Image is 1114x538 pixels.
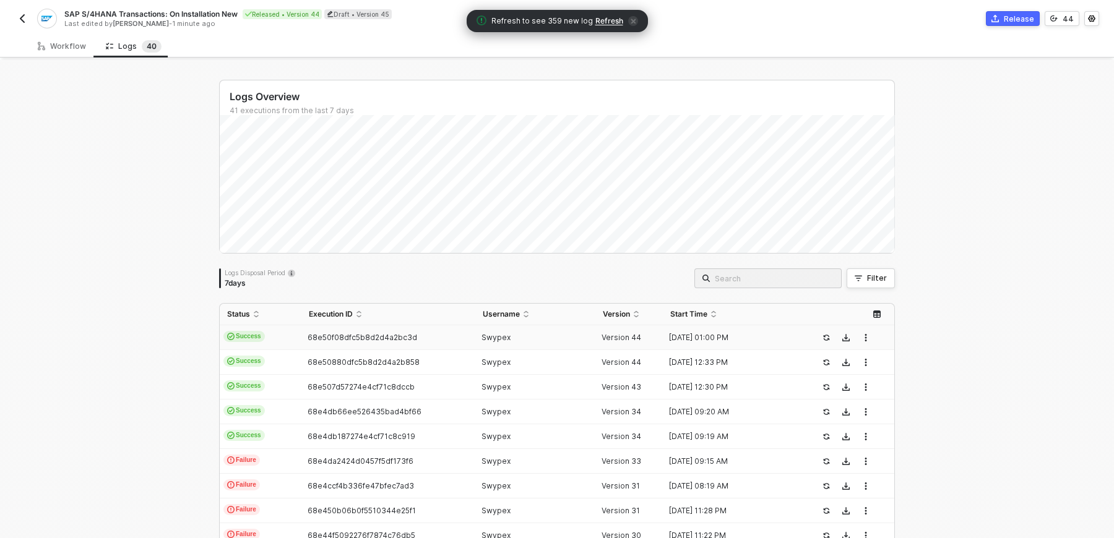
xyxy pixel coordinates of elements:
button: Release [986,11,1040,26]
img: back [17,14,27,23]
span: icon-success-page [823,359,830,366]
div: [DATE] 09:20 AM [663,407,798,417]
span: Success [223,380,265,391]
span: icon-commerce [991,15,999,22]
span: icon-success-page [823,482,830,490]
span: Start Time [670,309,707,319]
span: icon-exclamation [227,456,235,464]
span: Swypex [481,506,511,515]
span: Swypex [481,382,511,391]
span: icon-download [842,507,850,515]
span: icon-download [842,334,850,341]
div: Filter [867,273,887,283]
span: icon-exclamation [227,506,235,513]
span: Version 43 [602,382,641,391]
span: icon-cards [227,382,235,390]
span: 68e4ccf4b336fe47bfec7ad3 [308,481,414,490]
span: Version 44 [602,333,641,342]
span: icon-cards [227,407,235,414]
img: integration-icon [41,13,52,24]
span: 68e507d57274e4cf71c8dccb [308,382,415,391]
span: icon-download [842,408,850,416]
span: icon-download [842,458,850,465]
span: Swypex [481,432,511,441]
div: Released • Version 44 [243,9,322,19]
span: icon-table [873,310,881,318]
span: Refresh to see 359 new log [491,15,593,27]
div: Draft • Version 45 [324,9,392,19]
span: icon-versioning [1050,15,1058,22]
span: Success [223,331,265,342]
th: Status [220,304,301,325]
span: icon-settings [1088,15,1095,22]
th: Version [595,304,663,325]
span: icon-success-page [823,408,830,416]
span: 68e50880dfc5b8d2d4a2b858 [308,357,420,367]
div: 41 executions from the last 7 days [230,106,894,116]
span: Username [483,309,520,319]
span: 4 [147,41,152,51]
span: icon-close [628,16,638,26]
span: SAP S/4HANA Transactions: On Installation New [64,9,238,19]
span: icon-success-page [823,334,830,341]
th: Start Time [663,304,808,325]
button: Filter [847,268,895,288]
span: 68e50f08dfc5b8d2d4a2bc3d [308,333,417,342]
span: Failure [223,455,260,466]
span: 68e4db66ee526435bad4bf66 [308,407,421,416]
span: icon-success-page [823,458,830,465]
span: Version 31 [602,481,640,490]
div: Logs [106,40,162,53]
span: Version [603,309,630,319]
div: [DATE] 11:28 PM [663,506,798,516]
th: Execution ID [301,304,475,325]
div: Release [1004,14,1034,24]
button: 44 [1045,11,1079,26]
span: Version 44 [602,357,641,367]
span: 68e4da2424d0457f5df173f6 [308,456,413,466]
span: 68e450b06b0f5510344e25f1 [308,506,416,515]
span: icon-success-page [823,507,830,515]
div: [DATE] 09:19 AM [663,432,798,442]
span: icon-cards [227,432,235,439]
span: Swypex [481,407,511,416]
div: Logs Overview [230,90,894,103]
span: Success [223,430,265,441]
span: icon-download [842,482,850,490]
div: [DATE] 12:33 PM [663,357,798,367]
div: [DATE] 12:30 PM [663,382,798,392]
span: Swypex [481,357,511,367]
span: Version 34 [602,432,641,441]
span: icon-success-page [823,433,830,440]
span: icon-download [842,433,850,440]
span: icon-cards [227,333,235,340]
div: 44 [1063,14,1074,24]
th: Username [475,304,596,325]
span: icon-cards [227,357,235,365]
div: [DATE] 08:19 AM [663,481,798,491]
span: icon-download [842,383,850,391]
div: [DATE] 01:00 PM [663,333,798,343]
span: icon-edit [327,11,334,17]
span: Execution ID [309,309,353,319]
span: icon-exclamation [227,481,235,489]
span: [PERSON_NAME] [113,19,169,28]
span: Status [227,309,250,319]
span: Success [223,405,265,416]
span: Failure [223,504,260,515]
span: Version 34 [602,407,641,416]
span: Refresh [595,16,623,26]
span: 68e4db187274e4cf71c8c919 [308,432,415,441]
span: icon-success-page [823,383,830,391]
span: Swypex [481,481,511,490]
span: 0 [152,41,157,51]
span: Swypex [481,333,511,342]
span: Success [223,356,265,367]
span: Swypex [481,456,511,466]
input: Search [715,271,834,285]
span: Failure [223,479,260,490]
div: 7 days [225,278,295,288]
div: Last edited by - 1 minute ago [64,19,556,28]
sup: 40 [142,40,162,53]
button: back [15,11,30,26]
